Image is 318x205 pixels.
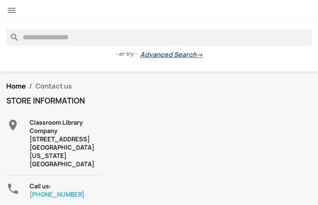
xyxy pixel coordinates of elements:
div: Call us: [30,182,100,199]
i:  [6,119,20,132]
h4: Store information [6,97,100,105]
input: Search [6,29,312,46]
span: Contact us [35,82,72,91]
a: Home [6,82,26,91]
a: [PHONE_NUMBER] [30,190,84,198]
span: → [197,51,203,59]
span: - or try - [116,50,140,58]
div: Classroom Library Company [STREET_ADDRESS] [GEOGRAPHIC_DATA][US_STATE] [GEOGRAPHIC_DATA] [30,119,100,168]
i:  [6,182,20,195]
i:  [7,5,17,15]
i: search [6,29,16,39]
a: Advanced Search→ [140,51,203,59]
